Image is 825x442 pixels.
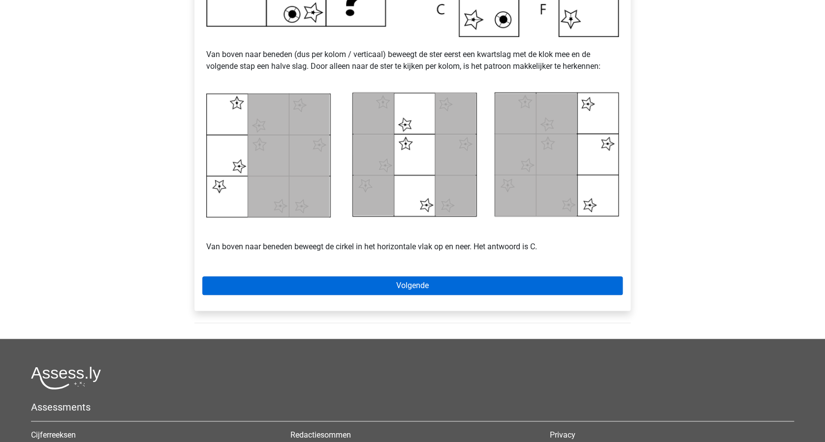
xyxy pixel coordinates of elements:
a: Privacy [549,430,575,440]
a: Volgende [202,276,623,295]
h5: Assessments [31,401,794,413]
a: Cijferreeksen [31,430,76,440]
p: Van boven naar beneden beweegt de cirkel in het horizontale vlak op en neer. Het antwoord is C. [206,217,619,253]
img: Assessly logo [31,366,101,389]
p: Van boven naar beneden (dus per kolom / verticaal) beweegt de ster eerst een kwartslag met de klo... [206,37,619,84]
a: Redactiesommen [290,430,351,440]
img: Voorbeeld3_2.png [206,92,619,218]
